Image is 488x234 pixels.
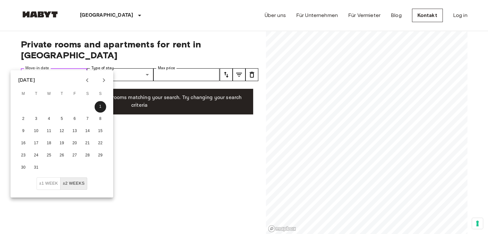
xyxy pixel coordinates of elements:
[43,88,55,100] span: Wednesday
[30,88,42,100] span: Tuesday
[95,150,106,161] button: 29
[69,150,81,161] button: 27
[18,162,29,173] button: 30
[43,150,55,161] button: 25
[80,12,133,19] p: [GEOGRAPHIC_DATA]
[69,113,81,125] button: 6
[91,65,114,71] label: Type of stay
[18,150,29,161] button: 23
[18,88,29,100] span: Monday
[37,177,61,190] button: ±1 week
[69,125,81,137] button: 13
[37,177,87,190] div: Move In Flexibility
[95,88,106,100] span: Sunday
[233,68,245,81] button: tune
[18,125,29,137] button: 9
[82,125,93,137] button: 14
[30,113,42,125] button: 3
[56,125,68,137] button: 12
[245,68,258,81] button: tune
[30,138,42,149] button: 17
[18,113,29,125] button: 2
[56,88,68,100] span: Thursday
[82,75,93,86] button: Previous month
[21,39,258,61] span: Private rooms and apartments for rent in [GEOGRAPHIC_DATA]
[268,225,296,232] a: Mapbox logo
[30,162,42,173] button: 31
[25,65,49,71] label: Move-in date
[82,150,93,161] button: 28
[30,150,42,161] button: 24
[265,12,286,19] a: Über uns
[60,177,87,190] button: ±2 weeks
[412,9,443,22] a: Kontakt
[453,12,467,19] a: Log in
[391,12,402,19] a: Blog
[21,11,59,18] img: Habyt
[43,113,55,125] button: 4
[31,94,248,109] p: Unfortunately there are no free rooms matching your search. Try changing your search criteria
[69,88,81,100] span: Friday
[69,138,81,149] button: 20
[56,113,68,125] button: 5
[472,218,483,229] button: Your consent preferences for tracking technologies
[95,125,106,137] button: 15
[95,138,106,149] button: 22
[158,65,175,71] label: Max price
[220,68,233,81] button: tune
[82,138,93,149] button: 21
[56,138,68,149] button: 19
[82,113,93,125] button: 7
[296,12,338,19] a: Für Unternehmen
[95,101,106,113] button: 1
[348,12,381,19] a: Für Vermieter
[95,113,106,125] button: 8
[43,125,55,137] button: 11
[82,88,93,100] span: Saturday
[18,138,29,149] button: 16
[30,125,42,137] button: 10
[56,150,68,161] button: 26
[43,138,55,149] button: 18
[98,75,109,86] button: Next month
[18,76,35,84] div: [DATE]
